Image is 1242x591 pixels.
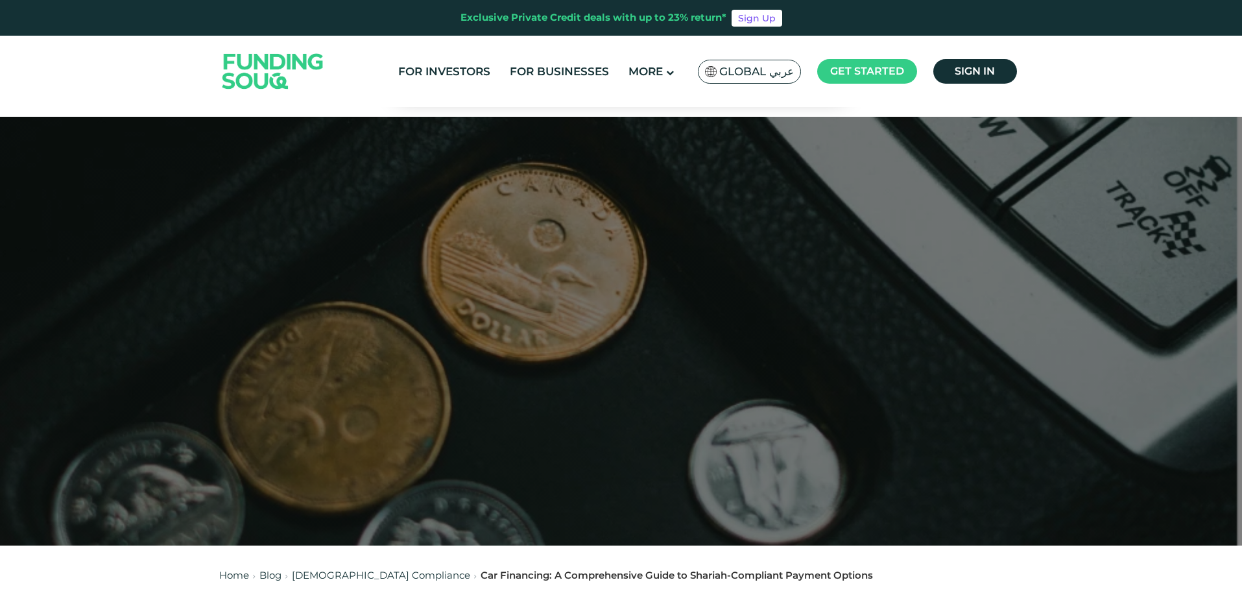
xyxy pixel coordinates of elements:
[830,65,904,77] span: Get started
[955,65,995,77] span: Sign in
[933,59,1017,84] a: Sign in
[481,568,873,583] div: Car Financing: A Comprehensive Guide to Shariah-Compliant Payment Options
[460,10,726,25] div: Exclusive Private Credit deals with up to 23% return*
[705,66,717,77] img: SA Flag
[507,61,612,82] a: For Businesses
[732,10,782,27] a: Sign Up
[628,65,663,78] span: More
[259,569,281,581] a: Blog
[209,38,337,104] img: Logo
[219,569,249,581] a: Home
[719,64,794,79] span: Global عربي
[292,569,470,581] a: [DEMOGRAPHIC_DATA] Compliance
[395,61,494,82] a: For Investors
